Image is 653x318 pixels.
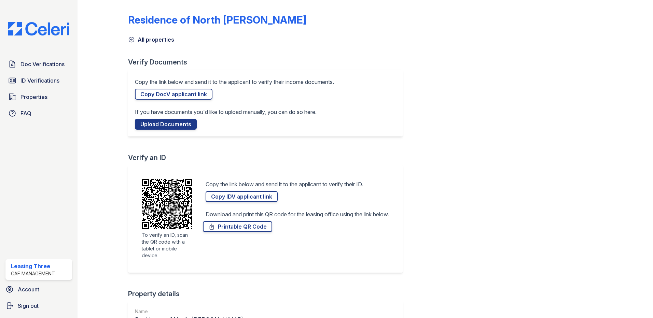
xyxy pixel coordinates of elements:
[128,57,408,67] div: Verify Documents
[18,302,39,310] span: Sign out
[135,78,334,86] p: Copy the link below and send it to the applicant to verify their income documents.
[206,180,363,188] p: Copy the link below and send it to the applicant to verify their ID.
[20,60,65,68] span: Doc Verifications
[142,232,192,259] div: To verify an ID, scan the QR code with a tablet or mobile device.
[20,109,31,117] span: FAQ
[206,210,389,218] p: Download and print this QR code for the leasing office using the link below.
[5,106,72,120] a: FAQ
[203,221,272,232] a: Printable QR Code
[3,22,75,35] img: CE_Logo_Blue-a8612792a0a2168367f1c8372b55b34899dd931a85d93a1a3d3e32e68fde9ad4.png
[5,74,72,87] a: ID Verifications
[135,119,197,130] a: Upload Documents
[128,14,306,26] div: Residence of North [PERSON_NAME]
[135,89,212,100] a: Copy DocV applicant link
[135,308,243,315] div: Name
[11,262,55,270] div: Leasing Three
[3,299,75,313] a: Sign out
[20,93,47,101] span: Properties
[128,289,408,299] div: Property details
[5,90,72,104] a: Properties
[11,270,55,277] div: CAF Management
[128,153,408,162] div: Verify an ID
[135,108,317,116] p: If you have documents you'd like to upload manually, you can do so here.
[128,35,174,44] a: All properties
[20,76,59,85] span: ID Verifications
[206,191,278,202] a: Copy IDV applicant link
[3,283,75,296] a: Account
[18,285,39,293] span: Account
[5,57,72,71] a: Doc Verifications
[624,291,646,311] iframe: chat widget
